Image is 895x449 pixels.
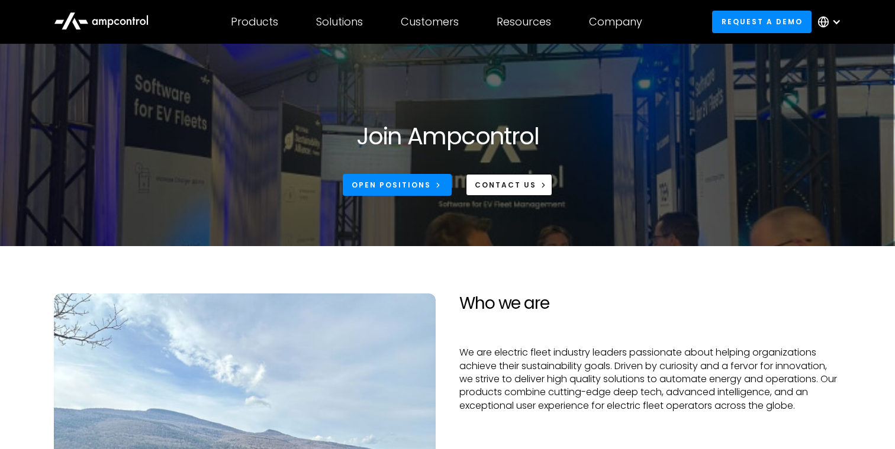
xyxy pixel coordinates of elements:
div: CONTACT US [475,180,536,190]
div: Company [589,15,642,28]
div: Solutions [316,15,363,28]
div: Resources [497,15,551,28]
h1: Join Ampcontrol [356,122,539,150]
div: Open Positions [352,180,431,190]
h2: Who we are [459,293,841,314]
div: Customers [401,15,459,28]
div: Products [231,15,278,28]
a: Open Positions [343,174,452,196]
a: CONTACT US [466,174,553,196]
p: We are electric fleet industry leaders passionate about helping organizations achieve their susta... [459,346,841,412]
a: Request a demo [712,11,812,33]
